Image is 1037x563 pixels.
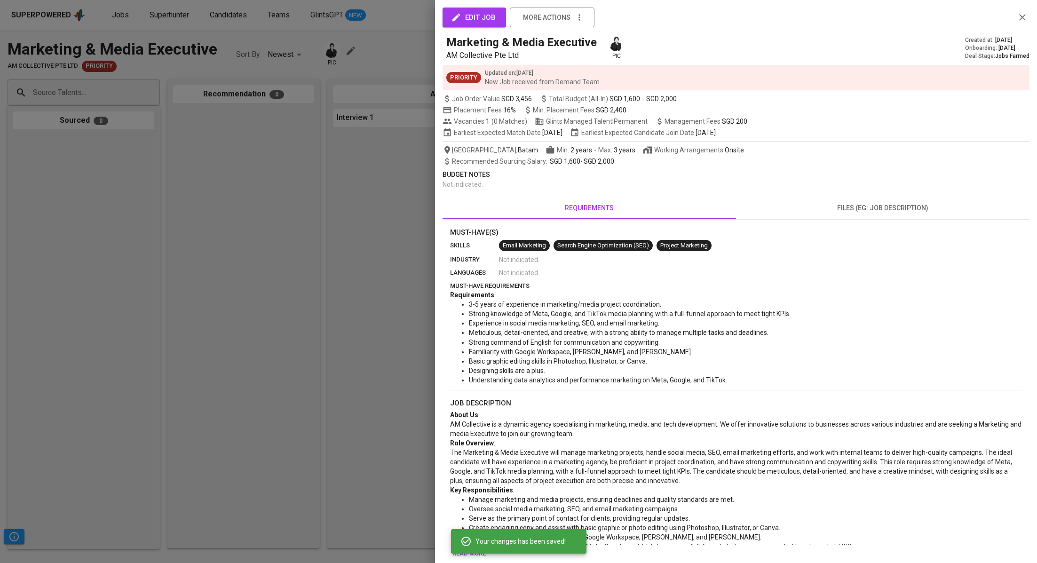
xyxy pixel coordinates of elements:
[450,291,494,299] span: Requirements
[596,106,626,114] span: SGD 2,400
[542,128,562,137] span: [DATE]
[598,146,635,154] span: Max.
[610,94,640,103] span: SGD 1,600
[494,291,496,299] span: :
[570,146,592,154] span: 2 years
[469,319,659,327] span: Experience in social media marketing, SEO, and email marketing.
[499,241,550,250] span: Email Marketing
[535,117,648,126] span: Glints Managed Talent | Permanent
[642,94,644,103] span: -
[469,357,647,365] span: Basic graphic editing skills in Photoshop, Illustrator, or Canva.
[965,52,1029,60] div: Deal Stage :
[469,310,791,317] span: Strong knowledge of Meta, Google, and TikTok media planning with a full-funnel approach to meet t...
[469,533,761,541] span: Collaborate with teams using tools like Google Workspace, [PERSON_NAME], and [PERSON_NAME].
[609,37,624,51] img: medwi@glints.com
[696,128,716,137] span: [DATE]
[725,145,744,155] div: Onsite
[594,145,596,155] span: -
[499,268,539,278] span: Not indicated .
[446,73,481,82] span: Priority
[665,118,747,125] span: Management Fees
[450,439,494,447] span: Role Overview
[998,44,1015,52] span: [DATE]
[518,145,538,155] span: Batam
[450,411,1023,437] span: : AM Collective is a dynamic agency specialising in marketing, media, and tech development. We of...
[484,117,490,126] span: 1
[446,51,519,60] span: AM Collective Pte Ltd
[450,268,499,278] p: languages
[469,524,780,531] span: Create engaging copy and assist with basic graphic or photo editing using Photoshop, Illustrator,...
[460,532,566,551] div: Your changes has been saved!
[643,145,744,155] span: Working Arrangements
[513,486,515,494] span: :
[485,77,600,87] p: New Job received from Demand Team
[608,36,625,60] div: pic
[469,505,679,513] span: Oversee social media marketing, SEO, and email marketing campaigns.
[443,145,538,155] span: [GEOGRAPHIC_DATA] ,
[657,241,712,250] span: Project Marketing
[965,36,1029,44] div: Created at :
[539,94,677,103] span: Total Budget (All-In)
[722,118,747,125] span: SGD 200
[443,181,483,188] span: Not indicated .
[448,202,730,214] span: requirements
[443,170,1029,180] p: Budget Notes
[443,117,527,126] span: Vacancies ( 0 Matches )
[450,398,1022,409] p: job description
[510,8,594,27] button: more actions
[485,69,600,77] p: Updated on : [DATE]
[469,496,734,503] span: Manage marketing and media projects, ensuring deadlines and quality standards are met.
[450,255,499,264] p: industry
[995,53,1029,59] span: Jobs Farmed
[501,94,532,103] span: SGD 3,456
[469,329,768,336] span: Meticulous, detail-oriented, and creative, with a strong ability to manage multiple tasks and dea...
[995,36,1012,44] span: [DATE]
[450,241,499,250] p: skills
[469,339,660,346] span: Strong command of English for communication and copywriting.
[570,128,716,137] span: Earliest Expected Candidate Join Date
[965,44,1029,52] div: Onboarding :
[450,227,1022,238] p: Must-Have(s)
[469,515,690,522] span: Serve as the primary point of contact for clients, providing regular updates.
[469,376,727,384] span: Understanding data analytics and performance marketing on Meta, Google, and TikTok.
[450,281,1022,291] p: must-have requirements
[452,157,614,166] span: -
[614,146,635,154] span: 3 years
[499,255,539,264] span: Not indicated .
[584,158,614,165] span: SGD 2,000
[469,348,692,356] span: Familiarity with Google Workspace, [PERSON_NAME], and [PERSON_NAME].
[450,547,488,561] button: Read more
[450,486,513,494] span: Key Responsibilities
[523,12,570,24] span: more actions
[443,94,532,103] span: Job Order Value
[533,106,626,114] span: Min. Placement Fees
[469,543,856,550] span: Plan and manage media campaigns on Meta, Google, and TikTok, ensuring full-funnel strategies are ...
[446,35,597,50] h5: Marketing & Media Executive
[443,8,506,27] button: edit job
[454,106,516,114] span: Placement Fees
[503,106,516,114] span: 16%
[646,94,677,103] span: SGD 2,000
[469,301,661,308] span: 3-5 years of experience in marketing/media project coordination.
[557,146,592,154] span: Min.
[550,158,580,165] span: SGD 1,600
[450,439,1013,484] span: : The Marketing & Media Executive will manage marketing projects, handle social media, SEO, email...
[742,202,1024,214] span: files (eg: job description)
[443,128,562,137] span: Earliest Expected Match Date
[469,367,545,374] span: Designing skills are a plus.
[554,241,653,250] span: Search Engine Optimization (SEO)
[450,411,478,419] span: About Us
[452,158,549,165] span: Recommended Sourcing Salary :
[453,11,496,24] span: edit job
